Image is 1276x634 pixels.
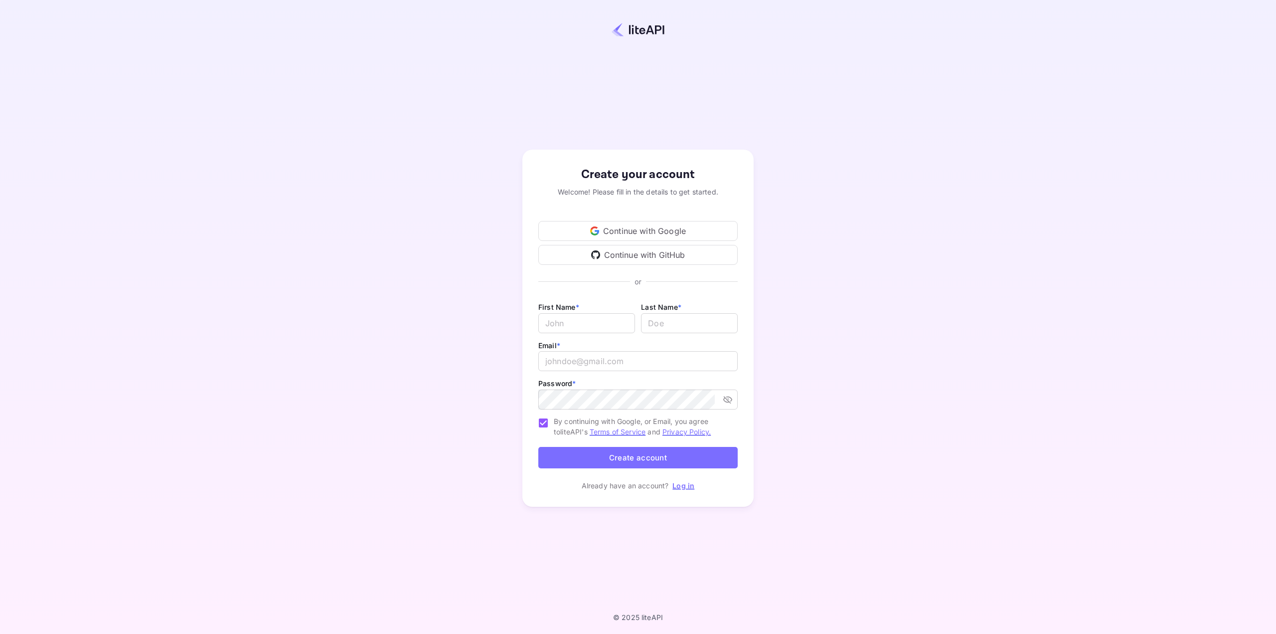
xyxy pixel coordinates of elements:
[672,481,694,490] a: Log in
[538,447,738,468] button: Create account
[641,303,681,311] label: Last Name
[613,613,663,622] p: © 2025 liteAPI
[719,391,737,409] button: toggle password visibility
[538,341,560,350] label: Email
[538,221,738,241] div: Continue with Google
[538,303,579,311] label: First Name
[641,313,738,333] input: Doe
[590,427,645,436] a: Terms of Service
[538,245,738,265] div: Continue with GitHub
[582,480,669,491] p: Already have an account?
[662,427,711,436] a: Privacy Policy.
[538,351,738,371] input: johndoe@gmail.com
[612,22,664,37] img: liteapi
[538,313,635,333] input: John
[538,379,576,388] label: Password
[538,187,738,197] div: Welcome! Please fill in the details to get started.
[538,166,738,184] div: Create your account
[554,416,730,437] span: By continuing with Google, or Email, you agree to liteAPI's and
